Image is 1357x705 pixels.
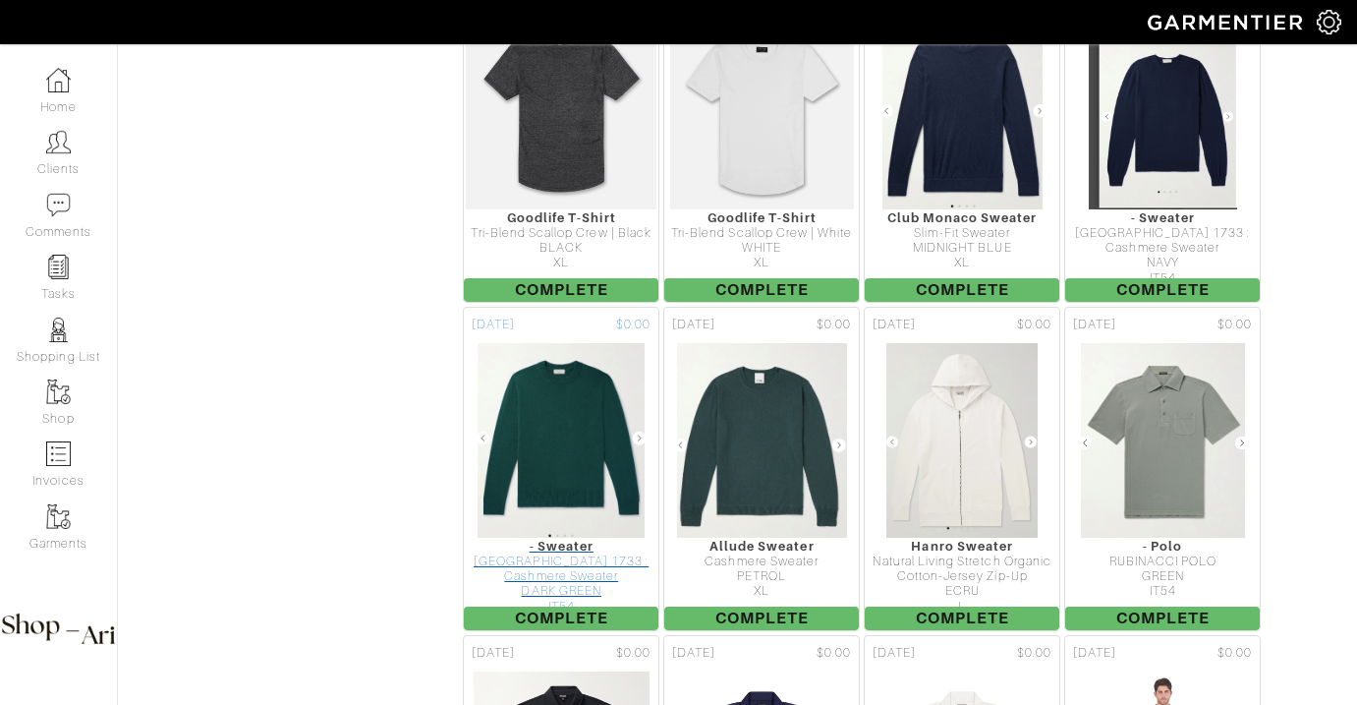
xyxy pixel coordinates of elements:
[664,226,859,241] div: Tri-Blend Scallop Crew | White
[661,305,862,633] a: [DATE] $0.00 Allude Sweater Cashmere Sweater PETROL XL Complete
[664,607,859,630] span: Complete
[616,316,650,334] span: $0.00
[464,241,658,256] div: BLACK
[865,210,1059,225] div: Club Monaco Sweater
[1062,305,1263,633] a: [DATE] $0.00 - Polo RUBINACCI POLO GREEN IT54 Complete
[1073,644,1116,663] span: [DATE]
[461,305,661,633] a: [DATE] $0.00 - Sweater [GEOGRAPHIC_DATA] 1733 : Cashmere Sweater DARK GREEN IT54 Complete
[664,210,859,225] div: Goodlife T-Shirt
[664,278,859,302] span: Complete
[1088,14,1238,210] img: a1bcQY7GeyaBsCBwE8Y8J4rf
[881,14,1044,210] img: sCHoDvUGweb7Aj1KsDAHJA66
[1065,278,1260,302] span: Complete
[1065,256,1260,270] div: NAVY
[1080,342,1246,539] img: LcpSzU9K99RZqPzwZsG3GBJC
[873,316,916,334] span: [DATE]
[1065,539,1260,554] div: - Polo
[865,584,1059,599] div: ECRU
[1217,644,1252,663] span: $0.00
[672,316,715,334] span: [DATE]
[664,256,859,270] div: XL
[1317,10,1341,34] img: gear-icon-white-bd11855cb880d31180b6d7d6211b90ccbf57a29d726f0c71d8c61bd08dd39cc2.png
[1065,569,1260,584] div: GREEN
[1065,210,1260,225] div: - Sweater
[865,226,1059,241] div: Slim-Fit Sweater
[464,226,658,241] div: Tri-Blend Scallop Crew | Black
[464,584,658,599] div: DARK GREEN
[1065,271,1260,286] div: IT54
[46,504,71,529] img: garments-icon-b7da505a4dc4fd61783c78ac3ca0ef83fa9d6f193b1c9dc38574b1d14d53ca28.png
[465,14,657,210] img: TLJYnC8B3dWtwSpxAA7HiLMs
[464,555,658,585] div: [GEOGRAPHIC_DATA] 1733 : Cashmere Sweater
[46,68,71,92] img: dashboard-icon-dbcd8f5a0b271acd01030246c82b418ddd0df26cd7fceb0bd07c9910d44c42f6.png
[46,255,71,279] img: reminder-icon-8004d30b9f0a5d33ae49ab947aed9ed385cf756f9e5892f1edd6e32f2345188e.png
[1017,316,1051,334] span: $0.00
[472,644,515,663] span: [DATE]
[865,555,1059,585] div: Natural Living Stretch Organic Cotton-Jersey Zip-Up
[676,342,848,539] img: s8XmeNjhfSfKgEJmgJXKJo4s
[477,342,646,539] img: BvagbrPNpy9RVLfezLGpXcXS
[464,210,658,225] div: Goodlife T-Shirt
[464,607,658,630] span: Complete
[817,644,851,663] span: $0.00
[873,644,916,663] span: [DATE]
[664,539,859,554] div: Allude Sweater
[817,316,851,334] span: $0.00
[472,316,515,334] span: [DATE]
[669,14,855,210] img: tVwWjwe9Q3kALCzcJkb4bgxf
[865,600,1059,615] div: L
[1065,226,1260,257] div: [GEOGRAPHIC_DATA] 1733 : Cashmere Sweater
[865,278,1059,302] span: Complete
[1065,555,1260,569] div: RUBINACCI POLO
[664,569,859,584] div: PETROL
[46,441,71,466] img: orders-icon-0abe47150d42831381b5fb84f609e132dff9fe21cb692f30cb5eec754e2cba89.png
[865,607,1059,630] span: Complete
[865,256,1059,270] div: XL
[1217,316,1252,334] span: $0.00
[862,305,1062,633] a: [DATE] $0.00 Hanro Sweater Natural Living Stretch Organic Cotton-Jersey Zip-Up ECRU L Complete
[46,130,71,154] img: clients-icon-6bae9207a08558b7cb47a8932f037763ab4055f8c8b6bfacd5dc20c3e0201464.png
[672,644,715,663] span: [DATE]
[1017,644,1051,663] span: $0.00
[1065,584,1260,599] div: IT54
[664,555,859,569] div: Cashmere Sweater
[1073,316,1116,334] span: [DATE]
[464,539,658,554] div: - Sweater
[46,193,71,217] img: comment-icon-a0a6a9ef722e966f86d9cbdc48e553b5cf19dbc54f86b18d962a5391bc8f6eb6.png
[464,256,658,270] div: XL
[664,584,859,599] div: XL
[1065,607,1260,630] span: Complete
[1138,5,1317,39] img: garmentier-logo-header-white-b43fb05a5012e4ada735d5af1a66efaba907eab6374d6393d1fbf88cb4ef424d.png
[464,600,658,615] div: IT54
[46,380,71,404] img: garments-icon-b7da505a4dc4fd61783c78ac3ca0ef83fa9d6f193b1c9dc38574b1d14d53ca28.png
[865,241,1059,256] div: MIDNIGHT BLUE
[865,539,1059,554] div: Hanro Sweater
[46,318,71,342] img: stylists-icon-eb353228a002819b7ec25b43dbf5f0378dd9e0616d9560372ff212230b889e62.png
[616,644,650,663] span: $0.00
[664,241,859,256] div: WHITE
[464,278,658,302] span: Complete
[885,342,1039,539] img: EEikXLpbN3gm4q5BmvD6Jvnx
